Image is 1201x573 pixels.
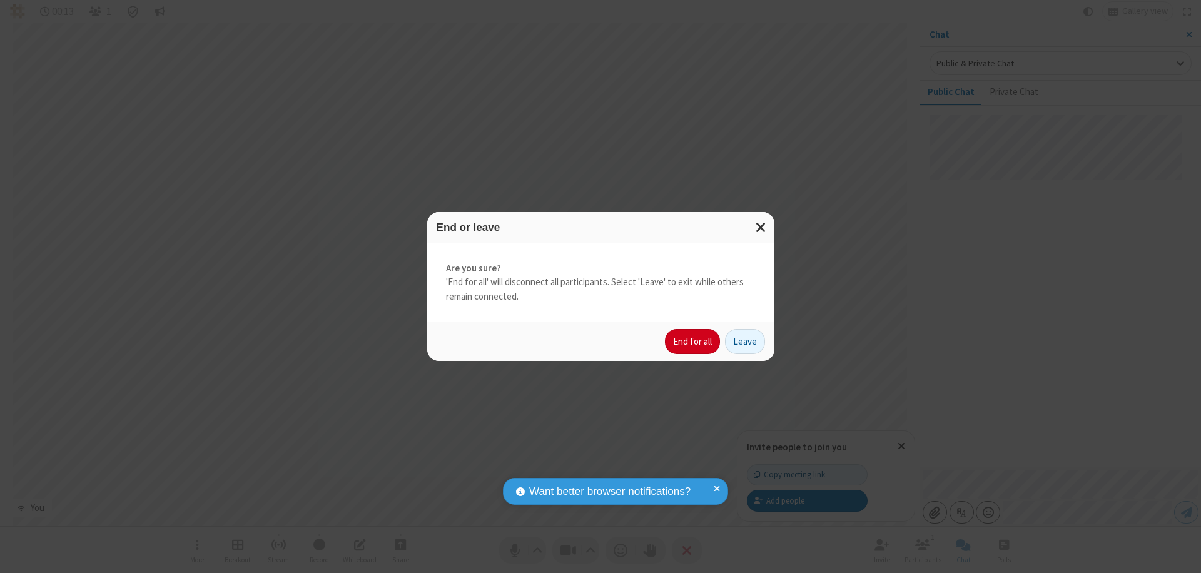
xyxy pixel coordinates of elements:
button: Leave [725,329,765,354]
div: 'End for all' will disconnect all participants. Select 'Leave' to exit while others remain connec... [427,243,774,323]
h3: End or leave [437,221,765,233]
span: Want better browser notifications? [529,484,691,500]
button: End for all [665,329,720,354]
strong: Are you sure? [446,261,756,276]
button: Close modal [748,212,774,243]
